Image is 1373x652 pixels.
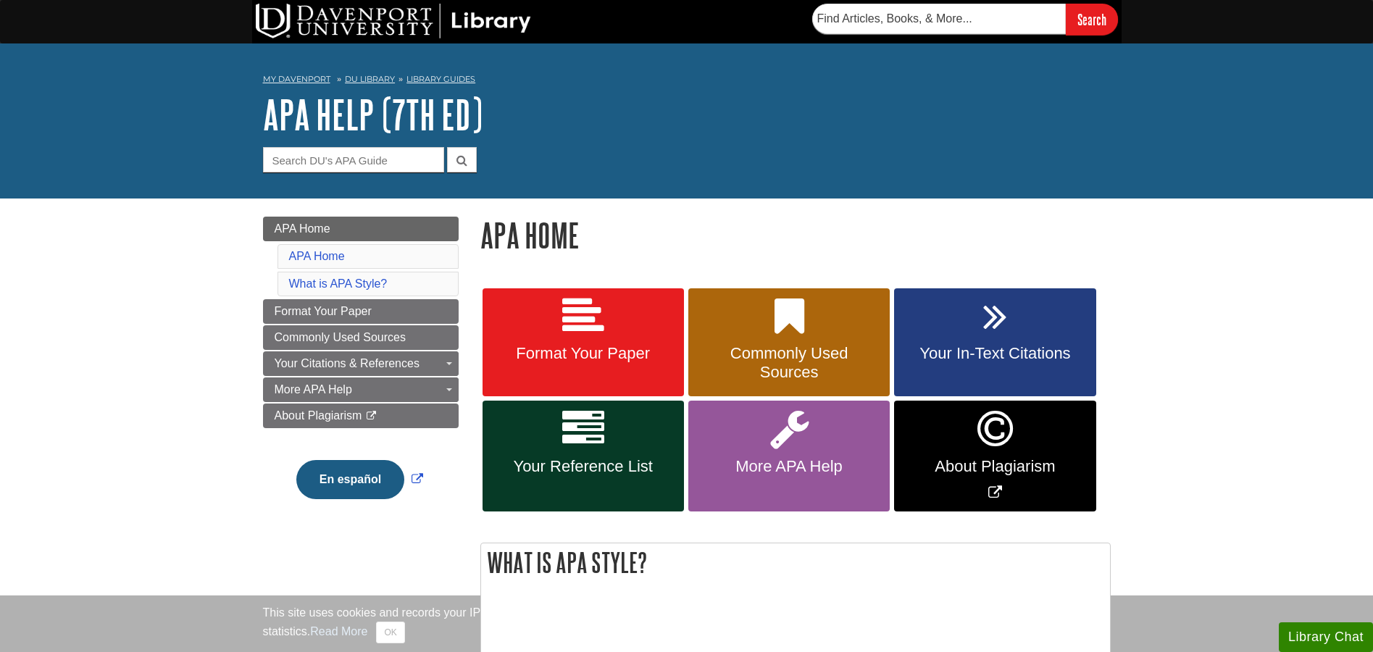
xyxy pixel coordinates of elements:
button: En español [296,460,404,499]
span: About Plagiarism [275,409,362,422]
span: Your In-Text Citations [905,344,1085,363]
button: Close [376,622,404,643]
a: Your Reference List [483,401,684,511]
span: APA Home [275,222,330,235]
a: What is APA Style? [289,277,388,290]
span: Commonly Used Sources [699,344,879,382]
i: This link opens in a new window [365,411,377,421]
input: Search [1066,4,1118,35]
nav: breadcrumb [263,70,1111,93]
span: Commonly Used Sources [275,331,406,343]
a: More APA Help [688,401,890,511]
span: About Plagiarism [905,457,1085,476]
span: Your Reference List [493,457,673,476]
a: Your Citations & References [263,351,459,376]
a: About Plagiarism [263,404,459,428]
a: Library Guides [406,74,475,84]
a: My Davenport [263,73,330,85]
input: Find Articles, Books, & More... [812,4,1066,34]
h2: What is APA Style? [481,543,1110,582]
span: Your Citations & References [275,357,420,369]
a: Read More [310,625,367,638]
a: Format Your Paper [483,288,684,397]
span: Format Your Paper [275,305,372,317]
img: DU Library [256,4,531,38]
button: Library Chat [1279,622,1373,652]
a: Commonly Used Sources [688,288,890,397]
div: Guide Page Menu [263,217,459,524]
h1: APA Home [480,217,1111,254]
form: Searches DU Library's articles, books, and more [812,4,1118,35]
a: Link opens in new window [894,401,1096,511]
a: Link opens in new window [293,473,427,485]
a: APA Help (7th Ed) [263,92,483,137]
span: Format Your Paper [493,344,673,363]
a: APA Home [289,250,345,262]
a: Your In-Text Citations [894,288,1096,397]
a: More APA Help [263,377,459,402]
a: Format Your Paper [263,299,459,324]
span: More APA Help [699,457,879,476]
a: DU Library [345,74,395,84]
a: Commonly Used Sources [263,325,459,350]
span: More APA Help [275,383,352,396]
div: This site uses cookies and records your IP address for usage statistics. Additionally, we use Goo... [263,604,1111,643]
a: APA Home [263,217,459,241]
input: Search DU's APA Guide [263,147,444,172]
